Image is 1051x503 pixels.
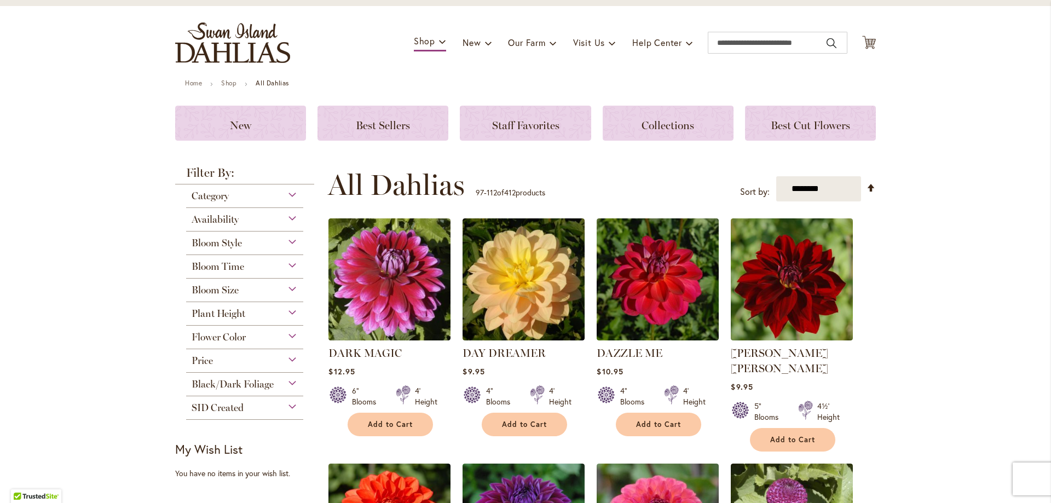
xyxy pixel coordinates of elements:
[463,366,484,377] span: $9.95
[616,413,701,436] button: Add to Cart
[8,464,39,495] iframe: Launch Accessibility Center
[731,218,853,340] img: DEBORA RENAE
[683,385,706,407] div: 4' Height
[192,331,246,343] span: Flower Color
[415,385,437,407] div: 4' Height
[328,169,465,201] span: All Dahlias
[770,435,815,444] span: Add to Cart
[502,420,547,429] span: Add to Cart
[573,37,605,48] span: Visit Us
[317,106,448,141] a: Best Sellers
[817,401,840,423] div: 4½' Height
[192,284,239,296] span: Bloom Size
[731,346,828,375] a: [PERSON_NAME] [PERSON_NAME]
[175,468,321,479] div: You have no items in your wish list.
[348,413,433,436] button: Add to Cart
[771,119,850,132] span: Best Cut Flowers
[750,428,835,452] button: Add to Cart
[754,401,785,423] div: 5" Blooms
[192,402,244,414] span: SID Created
[476,187,484,198] span: 97
[414,35,435,47] span: Shop
[463,218,585,340] img: DAY DREAMER
[185,79,202,87] a: Home
[328,332,451,343] a: DARK MAGIC
[460,106,591,141] a: Staff Favorites
[731,332,853,343] a: DEBORA RENAE
[256,79,289,87] strong: All Dahlias
[603,106,734,141] a: Collections
[192,261,244,273] span: Bloom Time
[620,385,651,407] div: 4" Blooms
[175,106,306,141] a: New
[192,378,274,390] span: Black/Dark Foliage
[175,441,242,457] strong: My Wish List
[487,187,497,198] span: 112
[175,167,314,184] strong: Filter By:
[740,182,770,202] label: Sort by:
[368,420,413,429] span: Add to Cart
[636,420,681,429] span: Add to Cart
[463,346,546,360] a: DAY DREAMER
[632,37,682,48] span: Help Center
[597,332,719,343] a: DAZZLE ME
[597,366,623,377] span: $10.95
[230,119,251,132] span: New
[192,308,245,320] span: Plant Height
[352,385,383,407] div: 6" Blooms
[463,332,585,343] a: DAY DREAMER
[221,79,236,87] a: Shop
[492,119,559,132] span: Staff Favorites
[192,355,213,367] span: Price
[328,218,451,340] img: DARK MAGIC
[192,190,229,202] span: Category
[745,106,876,141] a: Best Cut Flowers
[192,213,239,226] span: Availability
[486,385,517,407] div: 4" Blooms
[597,218,719,340] img: DAZZLE ME
[192,237,242,249] span: Bloom Style
[549,385,571,407] div: 4' Height
[328,346,402,360] a: DARK MAGIC
[175,22,290,63] a: store logo
[356,119,410,132] span: Best Sellers
[642,119,694,132] span: Collections
[476,184,545,201] p: - of products
[504,187,516,198] span: 412
[328,366,355,377] span: $12.95
[731,381,753,392] span: $9.95
[508,37,545,48] span: Our Farm
[482,413,567,436] button: Add to Cart
[597,346,662,360] a: DAZZLE ME
[463,37,481,48] span: New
